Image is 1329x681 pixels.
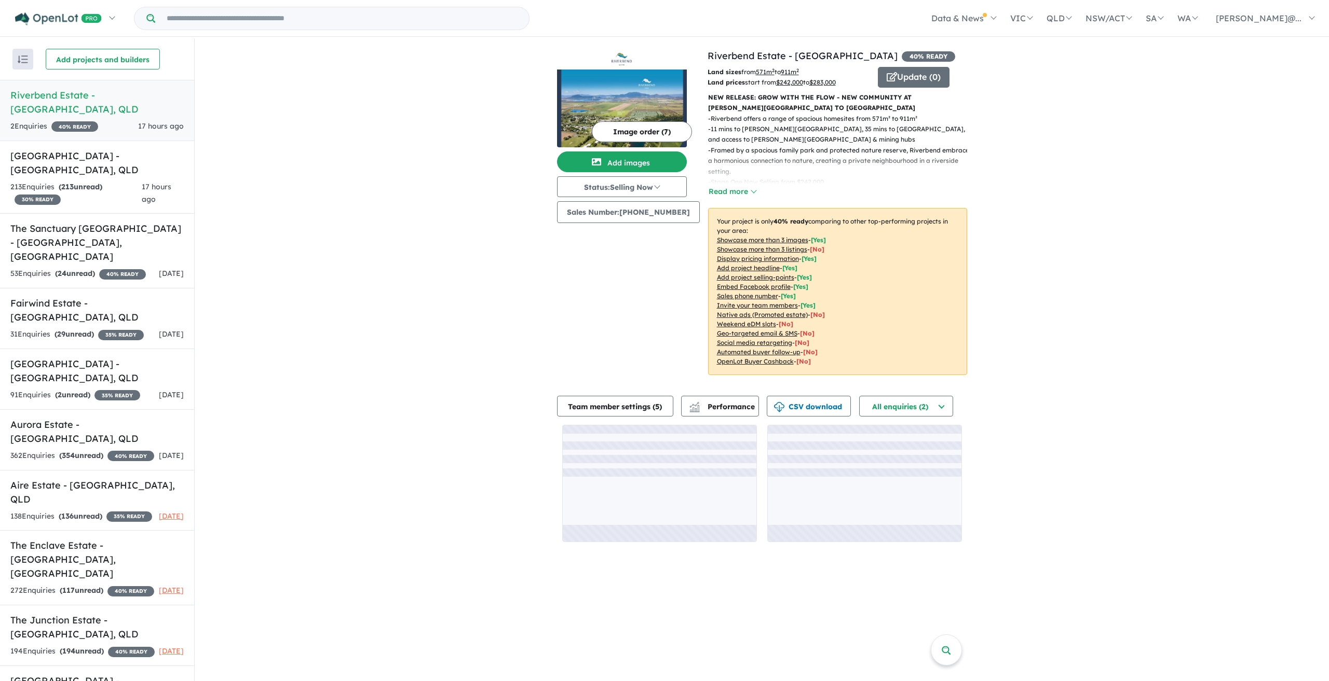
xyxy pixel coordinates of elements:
[796,357,811,365] span: [No]
[55,390,90,399] strong: ( unread)
[708,114,975,124] p: - Riverbend offers a range of spacious homesites from 571m² to 911m²
[557,49,687,147] a: Riverbend Estate - Mirani LogoRiverbend Estate - Mirani
[557,396,673,416] button: Team member settings (5)
[138,121,184,131] span: 17 hours ago
[57,329,65,339] span: 29
[10,645,155,658] div: 194 Enquir ies
[55,269,95,278] strong: ( unread)
[10,538,184,580] h5: The Enclave Estate - [GEOGRAPHIC_DATA] , [GEOGRAPHIC_DATA]
[10,357,184,385] h5: [GEOGRAPHIC_DATA] - [GEOGRAPHIC_DATA] , QLD
[717,273,794,281] u: Add project selling-points
[717,320,776,328] u: Weekend eDM slots
[10,221,184,263] h5: The Sanctuary [GEOGRAPHIC_DATA] - [GEOGRAPHIC_DATA] , [GEOGRAPHIC_DATA]
[58,390,62,399] span: 2
[793,283,808,290] span: [ Yes ]
[776,78,803,86] u: $ 242,000
[10,585,154,597] div: 272 Enquir ies
[61,182,74,191] span: 213
[557,70,687,147] img: Riverbend Estate - Mirani
[781,68,799,76] u: 911 m
[592,121,692,142] button: Image order (7)
[15,12,102,25] img: Openlot PRO Logo White
[106,511,152,522] span: 35 % READY
[157,7,527,30] input: Try estate name, suburb, builder or developer
[62,586,75,595] span: 117
[159,329,184,339] span: [DATE]
[781,292,796,300] span: [ Yes ]
[59,182,102,191] strong: ( unread)
[107,451,154,461] span: 40 % READY
[62,451,75,460] span: 354
[159,511,184,521] span: [DATE]
[772,67,775,73] sup: 2
[811,236,826,244] span: [ Yes ]
[810,245,824,253] span: [ No ]
[99,269,146,280] span: 40 % READY
[708,92,967,114] p: NEW RELEASE: GROW WITH THE FLOW - NEW COMMUNITY AT [PERSON_NAME][GEOGRAPHIC_DATA] TO [GEOGRAPHIC_...
[809,78,836,86] u: $ 283,000
[10,120,98,133] div: 2 Enquir ies
[557,151,687,172] button: Add images
[159,269,184,278] span: [DATE]
[803,348,818,356] span: [No]
[61,511,74,521] span: 136
[774,402,784,412] img: download icon
[859,396,953,416] button: All enquiries (2)
[10,181,142,206] div: 213 Enquir ies
[689,405,700,412] img: bar-chart.svg
[681,396,759,416] button: Performance
[10,296,184,324] h5: Fairwind Estate - [GEOGRAPHIC_DATA] , QLD
[756,68,775,76] u: 571 m
[10,613,184,641] h5: The Junction Estate - [GEOGRAPHIC_DATA] , QLD
[708,208,967,375] p: Your project is only comparing to other top-performing projects in your area: - - - - - - - - - -...
[691,402,755,411] span: Performance
[717,264,780,272] u: Add project headline
[782,264,797,272] span: [ Yes ]
[708,145,975,177] p: - Framed by a spacious family park and protected nature reserve, Riverbend embraces a harmonious ...
[10,149,184,177] h5: [GEOGRAPHIC_DATA] - [GEOGRAPHIC_DATA] , QLD
[708,177,975,187] p: - Stage One Now Selling from $242,000
[1216,13,1301,23] span: [PERSON_NAME]@...
[10,389,140,401] div: 91 Enquir ies
[10,418,184,446] h5: Aurora Estate - [GEOGRAPHIC_DATA] , QLD
[775,68,799,76] span: to
[802,255,817,262] span: [ Yes ]
[94,390,140,400] span: 35 % READY
[810,311,825,318] span: [No]
[46,49,160,70] button: Add projects and builders
[902,51,955,62] span: 40 % READY
[774,217,808,225] b: 40 % ready
[10,268,146,280] div: 53 Enquir ies
[15,194,61,205] span: 30 % READY
[717,236,808,244] u: Showcase more than 3 images
[62,646,75,656] span: 194
[796,67,799,73] sup: 2
[159,390,184,399] span: [DATE]
[60,586,103,595] strong: ( unread)
[717,311,808,318] u: Native ads (Promoted estate)
[801,301,816,309] span: [ Yes ]
[708,67,870,77] p: from
[58,269,66,278] span: 24
[708,124,975,145] p: - 11 mins to [PERSON_NAME][GEOGRAPHIC_DATA], 35 mins to [GEOGRAPHIC_DATA], and access to [PERSON_...
[767,396,851,416] button: CSV download
[108,647,155,657] span: 40 % READY
[717,283,791,290] u: Embed Facebook profile
[708,68,741,76] b: Land sizes
[717,339,792,346] u: Social media retargeting
[557,201,700,223] button: Sales Number:[PHONE_NUMBER]
[557,176,687,197] button: Status:Selling Now
[561,53,683,65] img: Riverbend Estate - Mirani Logo
[717,255,799,262] u: Display pricing information
[159,646,184,656] span: [DATE]
[142,182,171,204] span: 17 hours ago
[689,402,699,408] img: line-chart.svg
[797,273,812,281] span: [ Yes ]
[18,55,28,63] img: sort.svg
[60,646,104,656] strong: ( unread)
[779,320,793,328] span: [No]
[10,478,184,506] h5: Aire Estate - [GEOGRAPHIC_DATA] , QLD
[159,451,184,460] span: [DATE]
[10,510,152,523] div: 138 Enquir ies
[800,329,815,337] span: [No]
